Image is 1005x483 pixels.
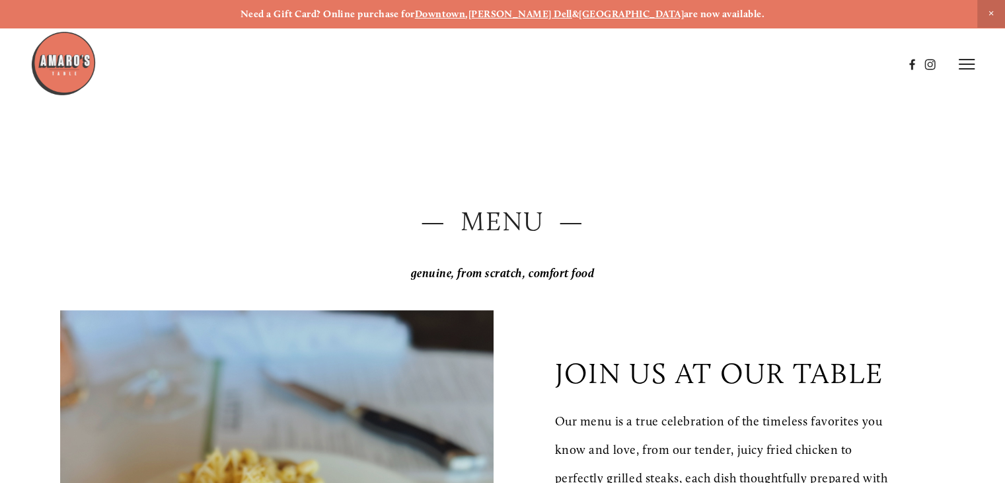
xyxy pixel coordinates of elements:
[60,202,945,240] h2: — Menu —
[241,8,415,20] strong: Need a Gift Card? Online purchase for
[572,8,579,20] strong: &
[468,8,572,20] a: [PERSON_NAME] Dell
[415,8,466,20] a: Downtown
[579,8,684,20] a: [GEOGRAPHIC_DATA]
[411,266,595,281] em: genuine, from scratch, comfort food
[465,8,468,20] strong: ,
[30,30,96,97] img: Amaro's Table
[684,8,764,20] strong: are now available.
[554,356,883,390] p: join us at our table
